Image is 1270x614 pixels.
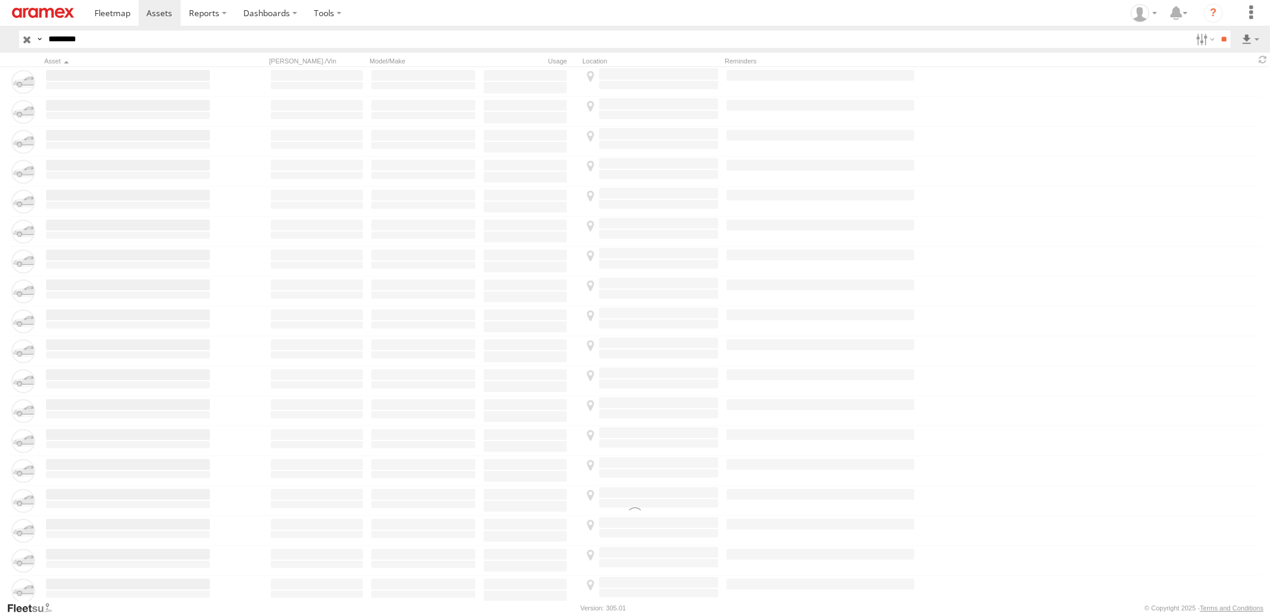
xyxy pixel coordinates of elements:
[7,602,62,614] a: Visit our Website
[35,31,44,48] label: Search Query
[12,8,74,18] img: aramex-logo.svg
[1256,54,1270,65] span: Refresh
[1204,4,1223,23] i: ?
[581,604,626,612] div: Version: 305.01
[1191,31,1217,48] label: Search Filter Options
[44,57,212,65] div: Click to Sort
[1144,604,1263,612] div: © Copyright 2025 -
[269,57,365,65] div: [PERSON_NAME]./Vin
[725,57,916,65] div: Reminders
[582,57,720,65] div: Location
[370,57,477,65] div: Model/Make
[482,57,578,65] div: Usage
[1240,31,1260,48] label: Export results as...
[1126,4,1161,22] div: Gabriel Liwang
[1200,604,1263,612] a: Terms and Conditions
